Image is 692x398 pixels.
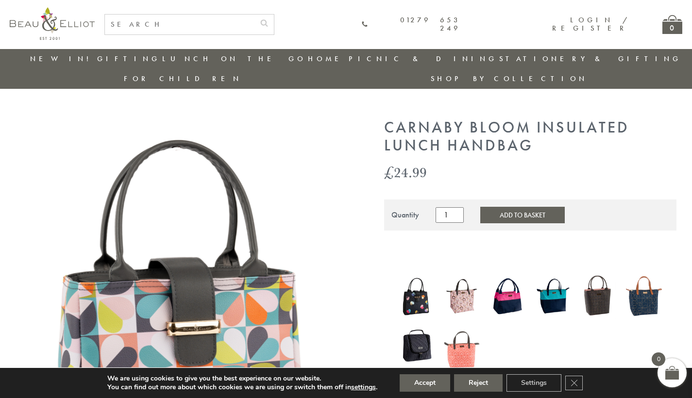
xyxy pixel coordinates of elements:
a: 01279 653 249 [361,16,461,33]
img: Dove Insulated Lunch Bag [580,273,616,319]
a: Boho Luxury Insulated Lunch Bag [444,273,480,321]
span: £ [384,162,394,182]
span: 0 [652,352,665,366]
a: Picnic & Dining [349,54,497,64]
a: Stationery & Gifting [499,54,681,64]
img: Insulated 7L Luxury Lunch Bag [444,322,480,369]
img: Emily Heart Insulated Lunch Bag [399,275,435,317]
a: Dove Insulated Lunch Bag [580,273,616,321]
a: Colour Block Insulated Lunch Bag [489,273,525,321]
a: Lunch On The Go [162,54,306,64]
div: Quantity [391,211,419,219]
a: New in! [30,54,95,64]
a: Login / Register [552,15,628,33]
p: You can find out more about which cookies we are using or switch them off in . [107,383,377,392]
a: Insulated 7L Luxury Lunch Bag [444,322,480,371]
button: Reject [454,374,503,392]
button: Add to Basket [480,207,565,223]
a: Manhattan Larger Lunch Bag [399,322,435,371]
img: Manhattan Larger Lunch Bag [399,322,435,369]
button: Settings [506,374,561,392]
a: Colour Block Luxury Insulated Lunch Bag [535,273,571,321]
bdi: 24.99 [384,162,427,182]
button: settings [351,383,376,392]
a: Emily Heart Insulated Lunch Bag [399,275,435,319]
p: We are using cookies to give you the best experience on our website. [107,374,377,383]
a: Shop by collection [431,74,588,83]
img: logo [10,7,95,40]
input: Product quantity [436,207,464,223]
h1: Carnaby Bloom Insulated Lunch Handbag [384,119,676,155]
a: Home [308,54,347,64]
a: For Children [124,74,242,83]
img: Colour Block Luxury Insulated Lunch Bag [535,273,571,319]
img: Navy 7L Luxury Insulated Lunch Bag [626,272,662,320]
button: Close GDPR Cookie Banner [565,376,583,390]
a: Navy 7L Luxury Insulated Lunch Bag [626,272,662,322]
input: SEARCH [105,15,254,34]
a: Gifting [97,54,160,64]
a: 0 [662,15,682,34]
button: Accept [400,374,450,392]
iframe: Secure express checkout frame [382,236,530,260]
img: Colour Block Insulated Lunch Bag [489,273,525,319]
iframe: Secure express checkout frame [531,236,678,260]
img: Boho Luxury Insulated Lunch Bag [444,273,480,319]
